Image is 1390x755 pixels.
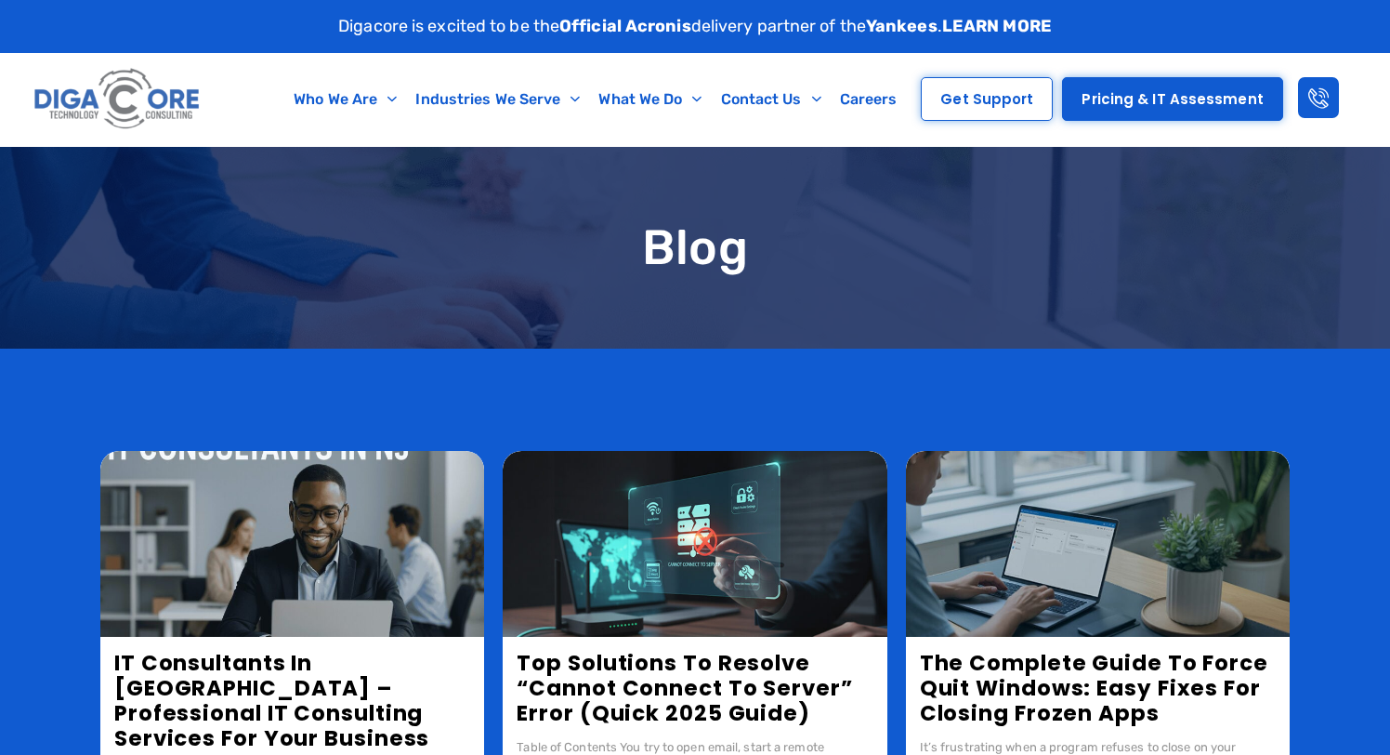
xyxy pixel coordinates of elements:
[866,16,938,36] strong: Yankees
[100,221,1290,274] h1: Blog
[906,451,1290,637] img: Force Quit Apps on Windows
[559,16,691,36] strong: Official Acronis
[831,78,907,121] a: Careers
[920,648,1268,728] a: The Complete Guide to Force Quit Windows: Easy Fixes for Closing Frozen Apps
[30,62,205,137] img: Digacore logo 1
[503,451,886,637] img: Cannot Connect to Server Error
[1062,77,1282,121] a: Pricing & IT Assessment
[284,78,406,121] a: Who We Are
[940,92,1033,106] span: Get Support
[1082,92,1263,106] span: Pricing & IT Assessment
[280,78,912,121] nav: Menu
[942,16,1052,36] a: LEARN MORE
[517,648,852,728] a: Top Solutions to Resolve “Cannot Connect to Server” Error (Quick 2025 Guide)
[921,77,1053,121] a: Get Support
[338,14,1052,39] p: Digacore is excited to be the delivery partner of the .
[712,78,831,121] a: Contact Us
[406,78,589,121] a: Industries We Serve
[114,648,429,753] a: IT Consultants in [GEOGRAPHIC_DATA] – Professional IT Consulting Services for Your Business
[589,78,711,121] a: What We Do
[100,451,484,637] img: IT Consultants in NJ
